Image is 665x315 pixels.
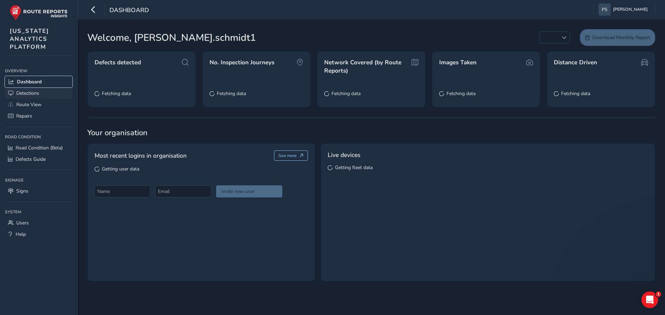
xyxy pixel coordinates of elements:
span: Fetching data [102,90,131,97]
span: Images Taken [439,58,477,67]
div: Road Condition [5,132,72,142]
span: Network Covered (by Route Reports) [324,58,409,75]
span: Users [16,220,29,226]
span: See more [278,153,297,158]
input: Email [155,185,211,197]
span: [US_STATE] ANALYTICS PLATFORM [10,27,49,51]
span: Dashboard [17,78,42,85]
span: [PERSON_NAME] [613,3,648,16]
div: Overview [5,66,72,76]
img: rr logo [10,5,68,20]
span: Dashboard [109,6,149,16]
a: Users [5,217,72,229]
span: Fetching data [217,90,246,97]
div: Signage [5,175,72,185]
span: Distance Driven [554,58,597,67]
span: Signs [16,188,28,194]
span: 1 [656,291,661,297]
a: Defects Guide [5,154,72,165]
a: Repairs [5,110,72,122]
span: Most recent logins in organisation [95,151,187,160]
span: Fetching data [331,90,361,97]
a: Dashboard [5,76,72,87]
a: Road Condition (Beta) [5,142,72,154]
span: Repairs [16,113,32,119]
a: Route View [5,99,72,110]
span: Live devices [328,150,360,159]
span: Route View [16,101,42,108]
a: Signs [5,185,72,197]
span: Getting user data [102,166,139,172]
span: Road Condition (Beta) [16,145,63,151]
span: Help [16,231,26,238]
span: Defects detected [95,58,141,67]
a: Detections [5,87,72,99]
iframe: Intercom live chat [641,291,658,308]
div: System [5,207,72,217]
span: Fetching data [561,90,590,97]
span: No. Inspection Journeys [210,58,274,67]
a: Help [5,229,72,240]
button: See more [274,150,308,161]
span: Your organisation [87,128,655,138]
input: Name [95,185,150,197]
img: diamond-layout [598,3,611,16]
span: Defects Guide [16,156,46,163]
span: Welcome, [PERSON_NAME].schmidt1 [87,30,256,45]
span: Getting fleet data [335,164,373,171]
button: [PERSON_NAME] [598,3,650,16]
span: Detections [16,90,39,96]
span: Fetching data [446,90,476,97]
